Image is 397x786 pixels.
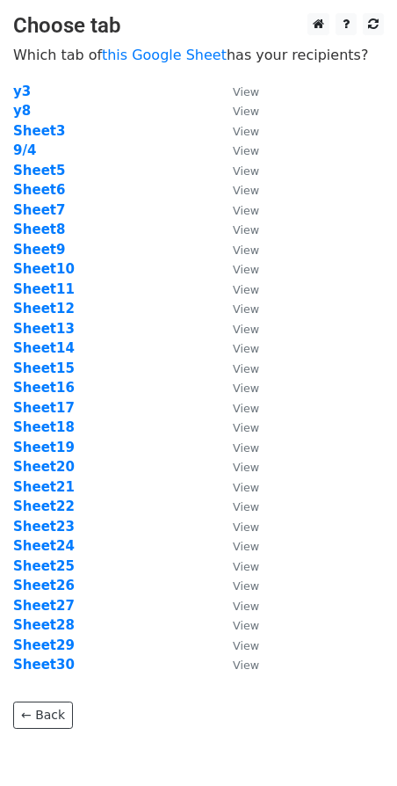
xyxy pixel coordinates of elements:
[233,461,259,474] small: View
[233,600,259,613] small: View
[215,301,259,317] a: View
[215,657,259,673] a: View
[13,84,31,99] a: y3
[233,323,259,336] small: View
[215,242,259,258] a: View
[233,144,259,157] small: View
[233,342,259,355] small: View
[233,540,259,553] small: View
[13,142,36,158] a: 9/4
[215,340,259,356] a: View
[233,382,259,395] small: View
[215,103,259,119] a: View
[13,400,75,416] a: Sheet17
[215,499,259,514] a: View
[13,617,75,633] strong: Sheet28
[215,281,259,297] a: View
[13,657,75,673] strong: Sheet30
[13,13,384,39] h3: Choose tab
[13,360,75,376] a: Sheet15
[233,244,259,257] small: View
[13,598,75,614] a: Sheet27
[233,85,259,98] small: View
[13,519,75,535] a: Sheet23
[233,263,259,276] small: View
[13,163,65,178] strong: Sheet5
[215,400,259,416] a: View
[13,182,65,198] a: Sheet6
[13,380,75,396] a: Sheet16
[13,103,31,119] a: y8
[233,184,259,197] small: View
[215,459,259,475] a: View
[13,202,65,218] a: Sheet7
[233,105,259,118] small: View
[215,637,259,653] a: View
[13,578,75,593] strong: Sheet26
[233,283,259,296] small: View
[215,321,259,337] a: View
[233,579,259,593] small: View
[215,360,259,376] a: View
[233,520,259,534] small: View
[13,222,65,237] a: Sheet8
[215,142,259,158] a: View
[13,459,75,475] a: Sheet20
[233,659,259,672] small: View
[215,479,259,495] a: View
[233,164,259,178] small: View
[13,419,75,435] a: Sheet18
[215,519,259,535] a: View
[215,261,259,277] a: View
[233,441,259,455] small: View
[13,281,75,297] strong: Sheet11
[13,301,75,317] a: Sheet12
[233,560,259,573] small: View
[233,421,259,434] small: View
[233,619,259,632] small: View
[13,440,75,455] a: Sheet19
[13,637,75,653] a: Sheet29
[215,182,259,198] a: View
[233,125,259,138] small: View
[233,302,259,316] small: View
[13,538,75,554] a: Sheet24
[215,380,259,396] a: View
[215,558,259,574] a: View
[13,479,75,495] a: Sheet21
[233,481,259,494] small: View
[13,242,65,258] a: Sheet9
[13,321,75,337] strong: Sheet13
[215,538,259,554] a: View
[13,499,75,514] a: Sheet22
[13,558,75,574] a: Sheet25
[233,639,259,652] small: View
[13,261,75,277] a: Sheet10
[215,598,259,614] a: View
[102,47,227,63] a: this Google Sheet
[13,702,73,729] a: ← Back
[13,340,75,356] a: Sheet14
[233,500,259,513] small: View
[233,204,259,217] small: View
[13,123,65,139] a: Sheet3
